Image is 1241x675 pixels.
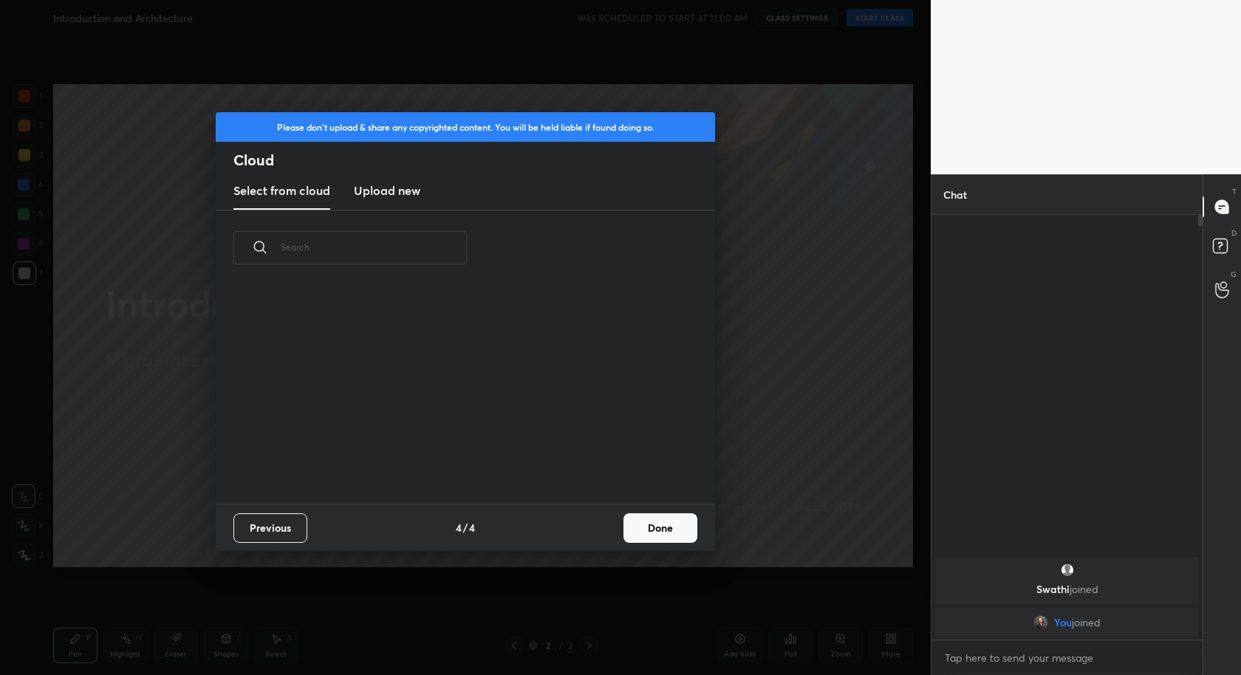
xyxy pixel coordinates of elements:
img: default.png [1060,563,1075,578]
p: Chat [931,175,979,214]
h4: / [463,520,468,535]
div: grid [931,554,1203,640]
p: D [1231,227,1237,239]
span: joined [1070,582,1098,596]
p: T [1232,186,1237,197]
div: Please don't upload & share any copyrighted content. You will be held liable if found doing so. [216,112,715,142]
h2: Cloud [233,151,715,170]
h4: 4 [469,520,475,535]
div: grid [216,281,697,504]
input: Search [281,216,467,278]
button: Previous [233,513,307,543]
span: You [1054,617,1072,628]
h3: Select from cloud [233,182,330,199]
span: joined [1072,617,1101,628]
button: Done [623,513,697,543]
h3: Upload new [354,182,420,199]
p: G [1231,269,1237,280]
img: 086d531fdf62469bb17804dbf8b3681a.jpg [1033,615,1048,630]
h4: 4 [456,520,462,535]
p: Swathi [944,583,1190,595]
